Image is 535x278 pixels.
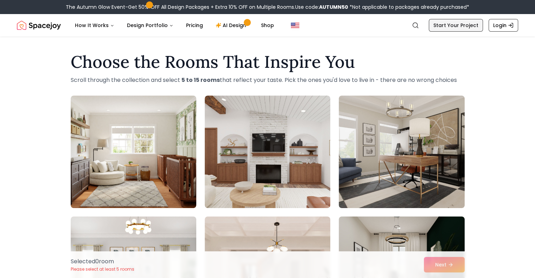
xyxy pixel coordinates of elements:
[69,18,280,32] nav: Main
[71,53,465,70] h1: Choose the Rooms That Inspire You
[210,18,254,32] a: AI Design
[17,18,61,32] a: Spacejoy
[181,76,220,84] strong: 5 to 15 rooms
[348,4,469,11] span: *Not applicable to packages already purchased*
[71,76,465,84] p: Scroll through the collection and select that reflect your taste. Pick the ones you'd love to liv...
[17,18,61,32] img: Spacejoy Logo
[69,18,120,32] button: How It Works
[71,257,134,266] p: Selected 0 room
[180,18,209,32] a: Pricing
[71,96,196,208] img: Room room-1
[255,18,280,32] a: Shop
[66,4,469,11] div: The Autumn Glow Event-Get 50% OFF All Design Packages + Extra 10% OFF on Multiple Rooms.
[295,4,348,11] span: Use code:
[71,266,134,272] p: Please select at least 5 rooms
[319,4,348,11] b: AUTUMN50
[121,18,179,32] button: Design Portfolio
[291,21,299,30] img: United States
[339,96,464,208] img: Room room-3
[429,19,483,32] a: Start Your Project
[17,14,518,37] nav: Global
[489,19,518,32] a: Login
[205,96,330,208] img: Room room-2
